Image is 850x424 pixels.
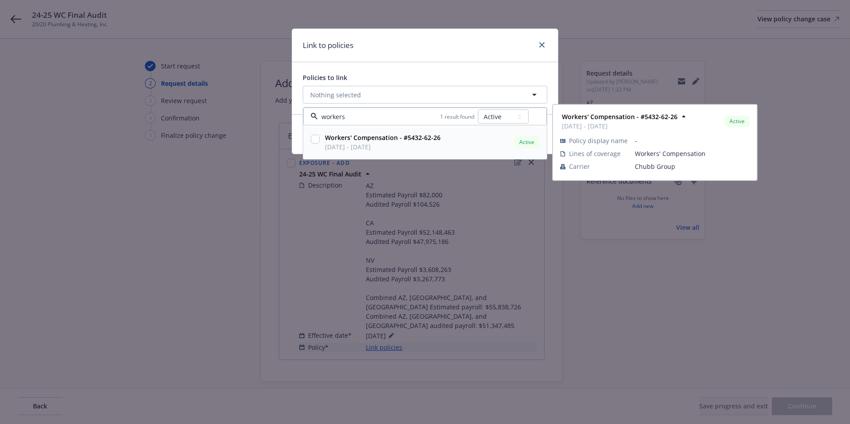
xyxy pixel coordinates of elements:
[635,162,750,171] span: Chubb Group
[635,136,750,145] span: -
[562,121,678,131] span: [DATE] - [DATE]
[325,133,441,142] strong: Workers' Compensation - #5432-62-26
[440,113,474,120] span: 1 result found
[303,40,353,51] h1: Link to policies
[635,149,750,158] span: Workers' Compensation
[325,142,441,152] span: [DATE] - [DATE]
[728,117,746,125] span: Active
[569,149,621,158] span: Lines of coverage
[318,112,440,121] input: Filter by keyword
[310,90,361,100] span: Nothing selected
[518,138,536,146] span: Active
[537,40,547,50] a: close
[303,86,547,104] button: Nothing selected
[562,112,678,121] strong: Workers' Compensation - #5432-62-26
[569,162,590,171] span: Carrier
[303,73,347,82] span: Policies to link
[569,136,628,145] span: Policy display name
